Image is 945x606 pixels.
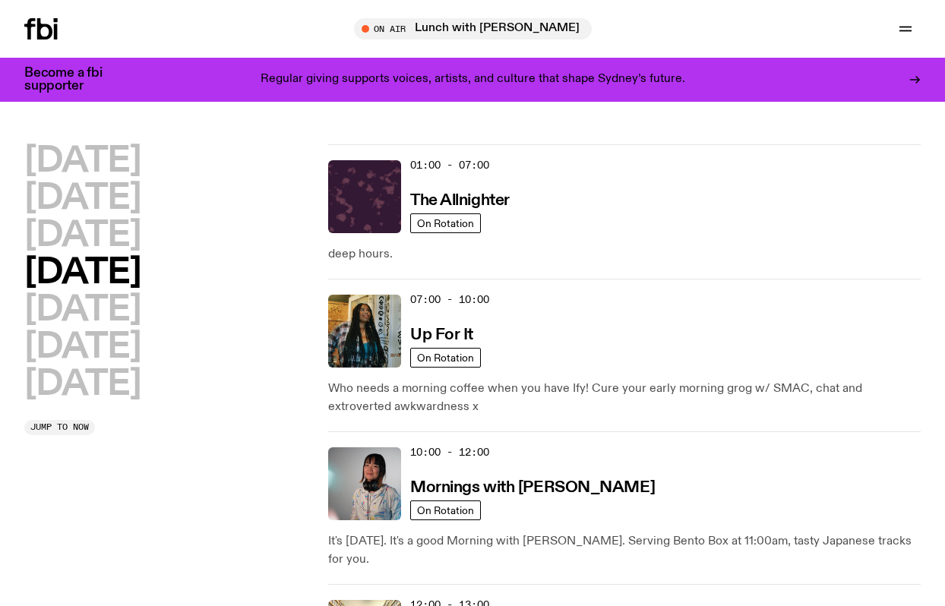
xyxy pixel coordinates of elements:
[328,295,401,368] img: Ify - a Brown Skin girl with black braided twists, looking up to the side with her tongue stickin...
[328,447,401,520] img: Kana Frazer is smiling at the camera with her head tilted slightly to her left. She wears big bla...
[24,293,141,327] button: [DATE]
[328,245,921,264] p: deep hours.
[24,256,141,290] button: [DATE]
[328,532,921,569] p: It's [DATE]. It's a good Morning with [PERSON_NAME]. Serving Bento Box at 11:00am, tasty Japanese...
[417,352,474,363] span: On Rotation
[30,423,89,431] span: Jump to now
[410,158,489,172] span: 01:00 - 07:00
[410,500,481,520] a: On Rotation
[410,480,655,496] h3: Mornings with [PERSON_NAME]
[24,420,95,435] button: Jump to now
[417,504,474,516] span: On Rotation
[24,219,141,253] button: [DATE]
[410,213,481,233] a: On Rotation
[410,348,481,368] a: On Rotation
[328,380,921,416] p: Who needs a morning coffee when you have Ify! Cure your early morning grog w/ SMAC, chat and extr...
[410,445,489,459] span: 10:00 - 12:00
[24,181,141,216] button: [DATE]
[410,190,510,209] a: The Allnighter
[24,144,141,178] button: [DATE]
[261,73,685,87] p: Regular giving supports voices, artists, and culture that shape Sydney’s future.
[354,18,592,39] button: On AirLunch with [PERSON_NAME]
[410,327,473,343] h3: Up For It
[417,217,474,229] span: On Rotation
[24,67,122,93] h3: Become a fbi supporter
[24,368,141,402] button: [DATE]
[410,324,473,343] a: Up For It
[24,330,141,365] button: [DATE]
[410,292,489,307] span: 07:00 - 10:00
[410,193,510,209] h3: The Allnighter
[410,477,655,496] a: Mornings with [PERSON_NAME]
